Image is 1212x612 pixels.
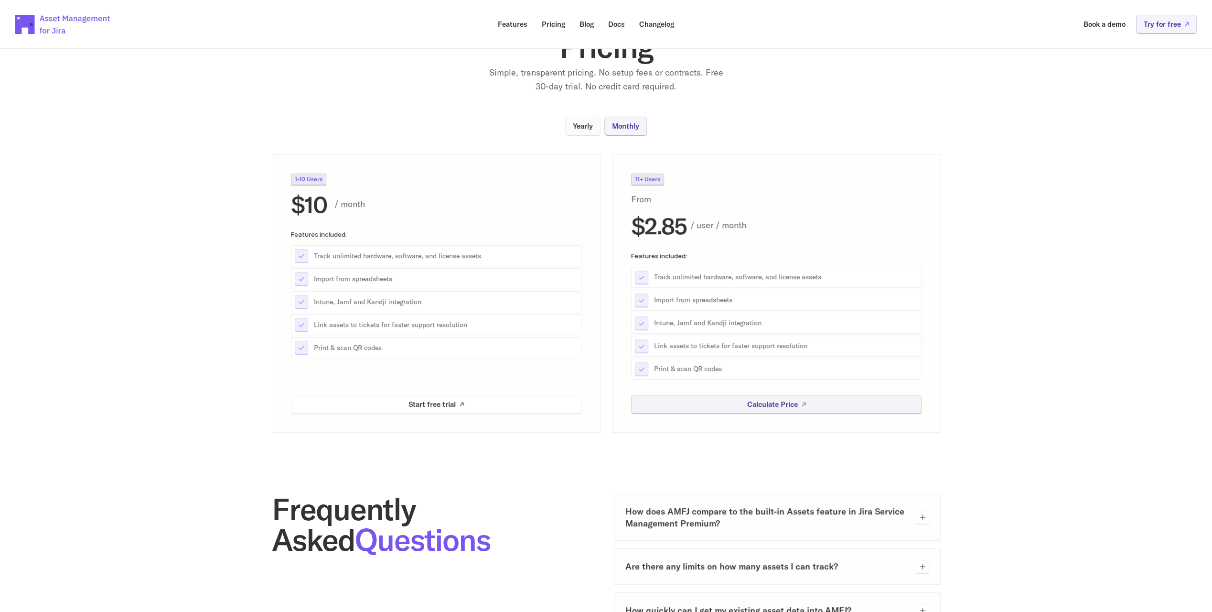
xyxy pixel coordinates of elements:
p: Try for free [1144,21,1181,28]
p: Print & scan QR codes [654,364,918,374]
a: Try for free [1136,15,1197,33]
a: Start free trial [291,395,581,414]
p: Track unlimited hardware, software, and license assets [654,273,918,282]
p: Blog [579,21,594,28]
p: Import from spreadsheets [654,295,918,305]
p: Print & scan QR codes [314,343,578,352]
h3: Are there any limits on how many assets I can track? [625,560,908,572]
p: Changelog [639,21,674,28]
p: Start free trial [408,401,456,408]
p: Simple, transparent pricing. No setup fees or contracts. Free 30-day trial. No credit card required. [487,66,726,94]
h3: How does AMFJ compare to the built-in Assets feature in Jira Service Management Premium? [625,505,908,529]
p: 11+ Users [635,176,660,182]
p: / user / month [690,219,922,232]
p: Link assets to tickets for faster support resolution [314,320,578,329]
p: Link assets to tickets for faster support resolution [654,341,918,351]
a: Blog [573,15,601,33]
p: Monthly [612,122,639,130]
a: Features [491,15,534,33]
h2: Frequently Asked [272,494,599,555]
p: Import from spreadsheets [314,274,578,284]
p: Track unlimited hardware, software, and license assets [314,251,578,261]
h1: Pricing [415,32,797,62]
p: Yearly [573,122,593,130]
h2: $2.85 [631,214,686,237]
p: Features included: [631,252,922,259]
p: From [631,193,675,207]
p: Book a demo [1083,21,1126,28]
p: Intune, Jamf and Kandji integration [654,318,918,328]
p: Pricing [542,21,565,28]
a: Calculate Price [631,395,922,414]
p: Intune, Jamf and Kandji integration [314,297,578,306]
p: Features included: [291,231,581,238]
a: Book a demo [1077,15,1132,33]
p: Calculate Price [747,401,797,408]
a: Pricing [535,15,572,33]
p: 1-10 Users [295,176,322,182]
a: Docs [601,15,632,33]
h2: $10 [291,193,327,216]
span: Questions [355,520,490,559]
p: Docs [608,21,625,28]
p: Features [498,21,527,28]
a: Changelog [633,15,681,33]
p: / month [334,197,581,211]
